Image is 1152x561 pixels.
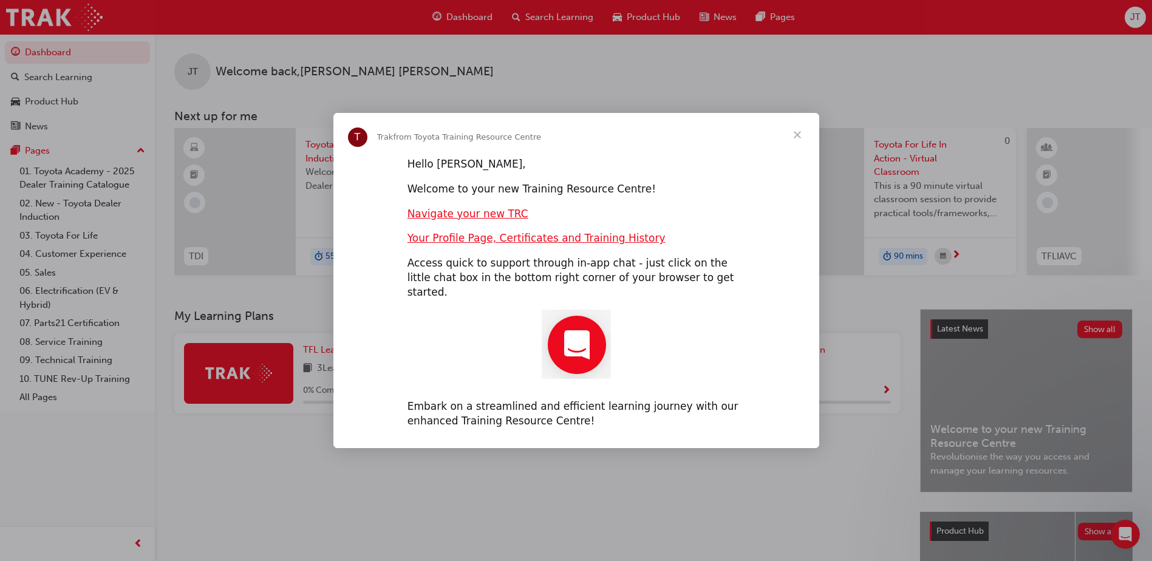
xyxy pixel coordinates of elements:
[407,208,528,220] a: Navigate your new TRC
[393,132,541,141] span: from Toyota Training Resource Centre
[377,132,394,141] span: Trak
[407,399,745,429] div: Embark on a streamlined and efficient learning journey with our enhanced Training Resource Centre!
[775,113,819,157] span: Close
[407,182,745,197] div: Welcome to your new Training Resource Centre!
[348,127,367,147] div: Profile image for Trak
[407,157,745,172] div: Hello [PERSON_NAME],
[407,232,666,244] a: Your Profile Page, Certificates and Training History
[407,256,745,299] div: Access quick to support through in-app chat - just click on the little chat box in the bottom rig...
